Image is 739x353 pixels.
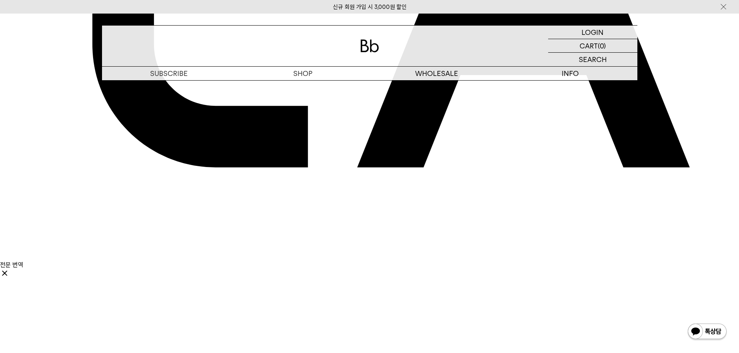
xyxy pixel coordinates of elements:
a: LOGIN [548,26,637,39]
a: SHOP [236,67,370,80]
p: CART [580,39,598,52]
p: (0) [598,39,606,52]
a: CART (0) [548,39,637,53]
p: INFO [504,67,637,80]
a: SUBSCRIBE [102,67,236,80]
p: LOGIN [582,26,604,39]
p: WHOLESALE [370,67,504,80]
a: 신규 회원 가입 시 3,000원 할인 [333,3,407,10]
img: 카카오톡 채널 1:1 채팅 버튼 [687,323,727,341]
p: SEARCH [579,53,607,66]
img: 로고 [360,40,379,52]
